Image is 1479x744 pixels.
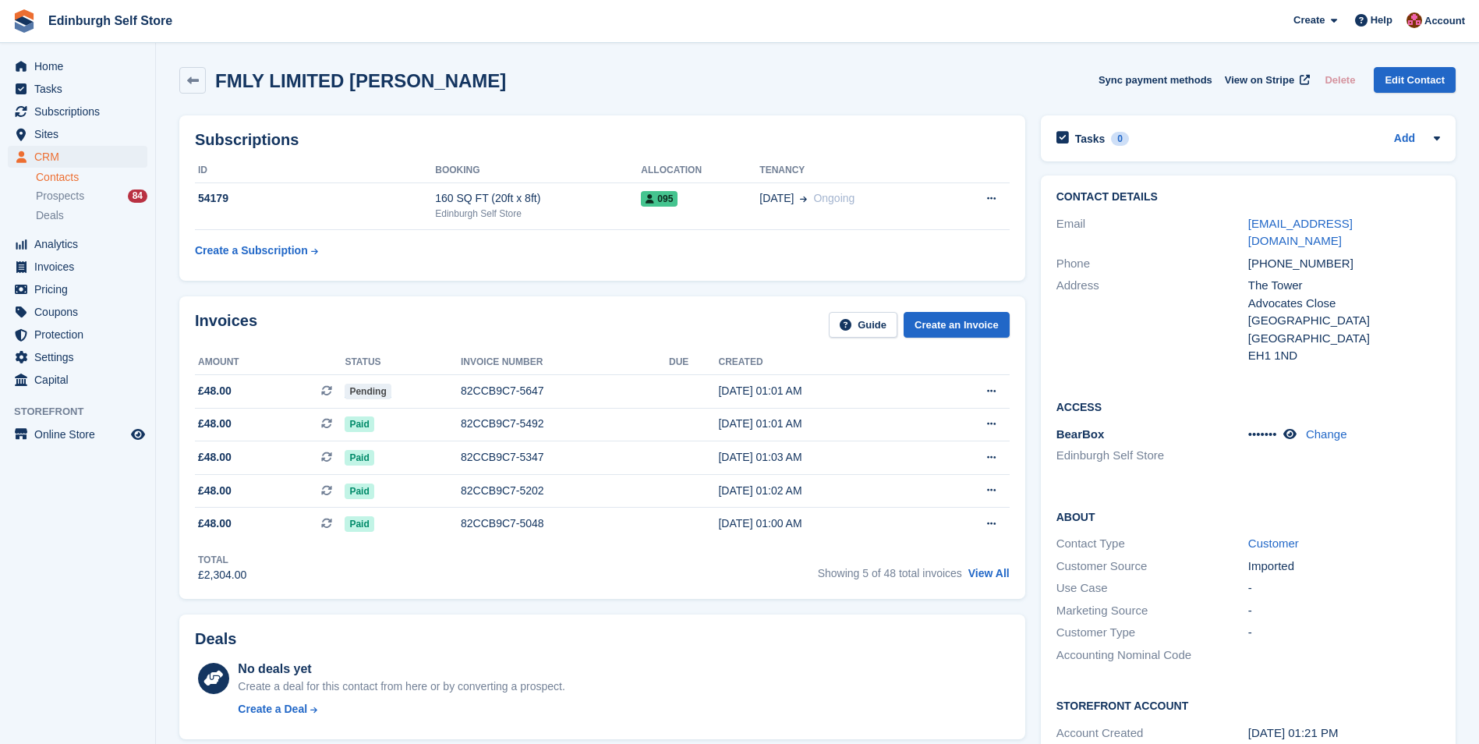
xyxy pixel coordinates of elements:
div: Create a deal for this contact from here or by converting a prospect. [238,678,564,695]
span: Paid [345,484,373,499]
a: menu [8,101,147,122]
a: menu [8,369,147,391]
div: 82CCB9C7-5492 [461,416,669,432]
span: Home [34,55,128,77]
img: Lucy Michalec [1406,12,1422,28]
span: CRM [34,146,128,168]
li: Edinburgh Self Store [1056,447,1248,465]
span: Online Store [34,423,128,445]
span: View on Stripe [1225,73,1294,88]
a: menu [8,423,147,445]
th: Invoice number [461,350,669,375]
span: 095 [641,191,678,207]
div: The Tower [1248,277,1440,295]
div: - [1248,579,1440,597]
div: Customer Source [1056,558,1248,576]
a: Preview store [129,425,147,444]
a: menu [8,346,147,368]
th: Tenancy [759,158,945,183]
a: Create an Invoice [904,312,1010,338]
h2: Storefront Account [1056,697,1440,713]
th: Booking [435,158,641,183]
span: £48.00 [198,515,232,532]
span: Showing 5 of 48 total invoices [818,567,962,579]
a: Change [1306,427,1347,441]
span: Sites [34,123,128,145]
div: 0 [1111,132,1129,146]
a: Customer [1248,537,1299,550]
div: [DATE] 01:03 AM [718,449,927,466]
span: ••••••• [1248,427,1277,441]
div: - [1248,602,1440,620]
div: Create a Deal [238,701,307,717]
div: Email [1056,215,1248,250]
div: Address [1056,277,1248,365]
div: [DATE] 01:01 AM [718,416,927,432]
span: Deals [36,208,64,223]
div: Marketing Source [1056,602,1248,620]
th: Status [345,350,461,375]
span: Invoices [34,256,128,278]
h2: Access [1056,399,1440,414]
span: Account [1424,13,1465,29]
button: Sync payment methods [1099,67,1212,93]
div: No deals yet [238,660,564,678]
div: Total [198,553,246,567]
span: Storefront [14,404,155,420]
span: Pending [345,384,391,399]
th: Due [669,350,718,375]
span: Coupons [34,301,128,323]
div: Contact Type [1056,535,1248,553]
th: Allocation [641,158,759,183]
span: Prospects [36,189,84,204]
div: - [1248,624,1440,642]
a: Edinburgh Self Store [42,8,179,34]
span: Pricing [34,278,128,300]
h2: Contact Details [1056,191,1440,204]
a: menu [8,146,147,168]
a: View on Stripe [1219,67,1313,93]
h2: Subscriptions [195,131,1010,149]
div: 160 SQ FT (20ft x 8ft) [435,190,641,207]
span: Help [1371,12,1392,28]
a: menu [8,256,147,278]
span: [DATE] [759,190,794,207]
div: £2,304.00 [198,567,246,583]
div: Customer Type [1056,624,1248,642]
span: £48.00 [198,449,232,466]
div: Accounting Nominal Code [1056,647,1248,664]
span: £48.00 [198,416,232,432]
a: Create a Deal [238,701,564,717]
span: Subscriptions [34,101,128,122]
div: 82CCB9C7-5048 [461,515,669,532]
div: 82CCB9C7-5347 [461,449,669,466]
a: Contacts [36,170,147,185]
div: Edinburgh Self Store [435,207,641,221]
div: Account Created [1056,725,1248,742]
h2: Invoices [195,312,257,338]
a: menu [8,324,147,345]
div: 82CCB9C7-5647 [461,383,669,399]
div: EH1 1ND [1248,347,1440,365]
a: Guide [829,312,897,338]
th: ID [195,158,435,183]
h2: Tasks [1075,132,1106,146]
a: [EMAIL_ADDRESS][DOMAIN_NAME] [1248,217,1353,248]
span: Ongoing [813,192,854,204]
a: Deals [36,207,147,224]
h2: About [1056,508,1440,524]
div: [DATE] 01:00 AM [718,515,927,532]
img: stora-icon-8386f47178a22dfd0bd8f6a31ec36ba5ce8667c1dd55bd0f319d3a0aa187defe.svg [12,9,36,33]
a: Create a Subscription [195,236,318,265]
div: Advocates Close [1248,295,1440,313]
a: menu [8,123,147,145]
th: Created [718,350,927,375]
div: 82CCB9C7-5202 [461,483,669,499]
span: Tasks [34,78,128,100]
div: [DATE] 01:01 AM [718,383,927,399]
th: Amount [195,350,345,375]
div: Imported [1248,558,1440,576]
div: 54179 [195,190,435,207]
span: Analytics [34,233,128,255]
div: [PHONE_NUMBER] [1248,255,1440,273]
